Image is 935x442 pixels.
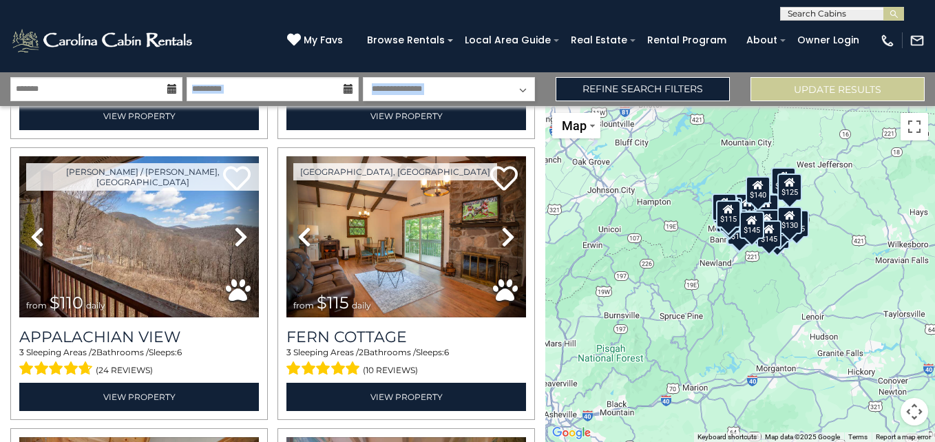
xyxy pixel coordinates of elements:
span: daily [352,300,371,311]
span: daily [86,300,105,311]
div: Sleeping Areas / Bathrooms / Sleeps: [286,346,526,379]
a: [GEOGRAPHIC_DATA], [GEOGRAPHIC_DATA] [293,163,497,180]
a: Browse Rentals [360,30,452,51]
span: from [26,300,47,311]
a: [PERSON_NAME] / [PERSON_NAME], [GEOGRAPHIC_DATA] [26,163,259,191]
a: View Property [19,102,259,130]
span: 3 [19,347,24,357]
span: Map [562,118,587,133]
div: $145 [757,220,781,248]
div: $115 [716,200,741,228]
a: View Property [286,102,526,130]
a: About [739,30,784,51]
img: thumbnail_163266669.jpeg [19,156,259,317]
a: Real Estate [564,30,634,51]
button: Toggle fullscreen view [901,113,928,140]
div: $140 [755,209,780,237]
button: Keyboard shortcuts [697,432,757,442]
div: $140 [746,176,770,204]
img: Google [549,424,594,442]
a: View Property [19,383,259,411]
span: from [293,300,314,311]
button: Map camera controls [901,398,928,425]
span: $110 [50,293,83,313]
span: My Favs [304,33,343,48]
div: $125 [777,173,802,201]
img: thumbnail_163276232.jpeg [286,156,526,317]
a: Appalachian View [19,328,259,346]
div: $125 [712,193,737,221]
div: $145 [740,211,765,239]
a: Fern Cottage [286,328,526,346]
a: Terms [848,433,868,441]
a: Rental Program [640,30,733,51]
span: Map data ©2025 Google [765,433,840,441]
a: Local Area Guide [458,30,558,51]
img: White-1-2.png [10,27,196,54]
a: View Property [286,383,526,411]
span: 2 [359,347,364,357]
a: Refine Search Filters [556,77,730,101]
span: (24 reviews) [96,361,153,379]
span: $115 [317,293,349,313]
span: 2 [92,347,96,357]
a: Open this area in Google Maps (opens a new window) [549,424,594,442]
div: $135 [754,194,779,222]
div: Sleeping Areas / Bathrooms / Sleeps: [19,346,259,379]
a: Owner Login [790,30,866,51]
a: Report a map error [876,433,931,441]
span: 6 [177,347,182,357]
a: My Favs [287,33,346,48]
span: (10 reviews) [363,361,418,379]
div: $115 [735,193,760,221]
button: Change map style [552,113,600,138]
img: mail-regular-white.png [910,33,925,48]
span: 3 [286,347,291,357]
button: Update Results [750,77,925,101]
span: 6 [444,347,449,357]
a: Add to favorites [490,165,518,194]
div: $130 [777,207,802,234]
div: $110 [771,167,796,195]
img: phone-regular-white.png [880,33,895,48]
